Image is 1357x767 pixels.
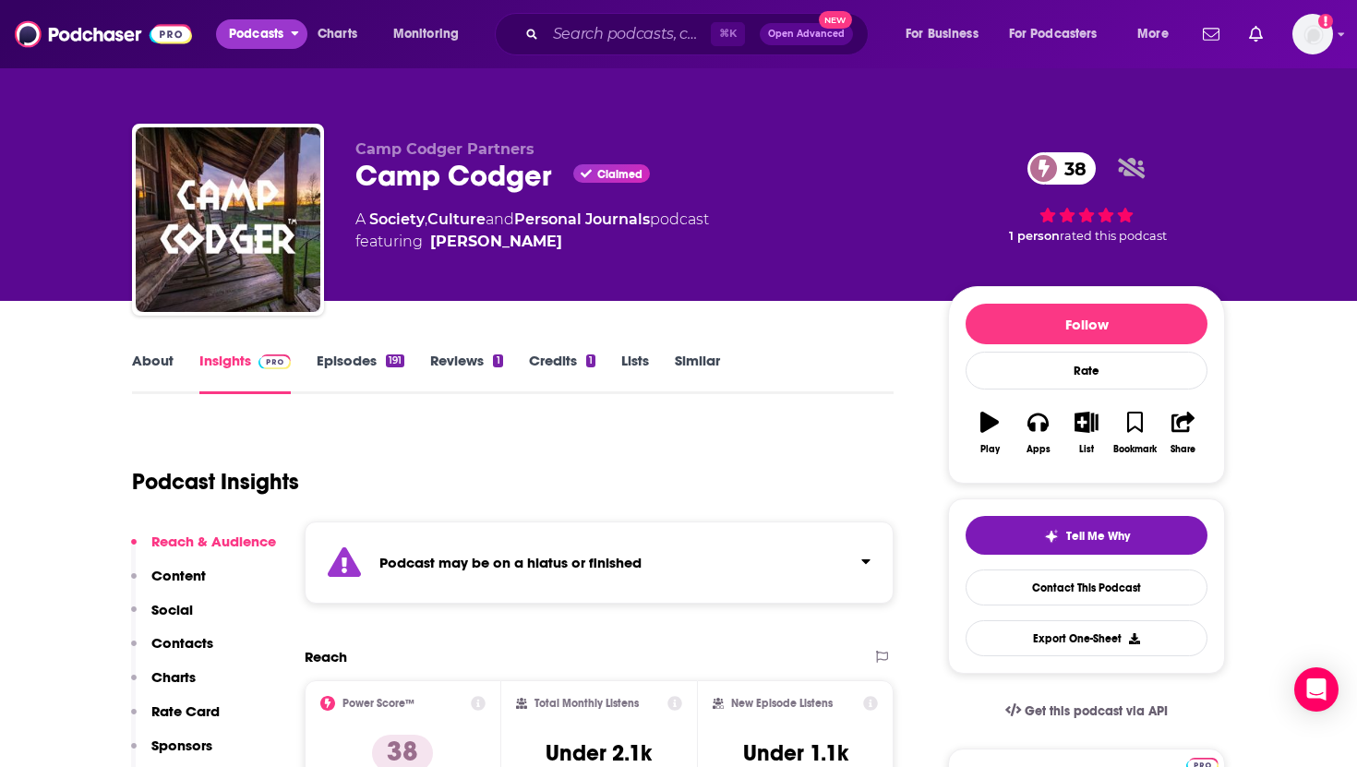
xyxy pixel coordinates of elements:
[819,11,852,29] span: New
[534,697,639,710] h2: Total Monthly Listens
[948,140,1225,255] div: 38 1 personrated this podcast
[151,634,213,652] p: Contacts
[151,567,206,584] p: Content
[258,354,291,369] img: Podchaser Pro
[1292,14,1333,54] span: Logged in as KCarter
[216,19,307,49] button: open menu
[151,702,220,720] p: Rate Card
[305,521,894,604] section: Click to expand status details
[966,352,1207,389] div: Rate
[743,739,848,767] h3: Under 1.1k
[430,352,502,394] a: Reviews1
[731,697,833,710] h2: New Episode Listens
[380,19,483,49] button: open menu
[425,210,427,228] span: ,
[1009,229,1060,243] span: 1 person
[1292,14,1333,54] img: User Profile
[486,210,514,228] span: and
[512,13,886,55] div: Search podcasts, credits, & more...
[317,352,404,394] a: Episodes191
[132,468,299,496] h1: Podcast Insights
[1159,400,1207,466] button: Share
[711,22,745,46] span: ⌘ K
[151,668,196,686] p: Charts
[1113,444,1157,455] div: Bookmark
[427,210,486,228] a: Culture
[1111,400,1159,466] button: Bookmark
[379,554,642,571] strong: Podcast may be on a hiatus or finished
[546,739,652,767] h3: Under 2.1k
[893,19,1002,49] button: open menu
[997,19,1124,49] button: open menu
[768,30,845,39] span: Open Advanced
[966,400,1014,466] button: Play
[132,352,174,394] a: About
[1079,444,1094,455] div: List
[1137,21,1169,47] span: More
[1046,152,1096,185] span: 38
[131,601,193,635] button: Social
[1294,667,1339,712] div: Open Intercom Messenger
[151,601,193,618] p: Social
[131,702,220,737] button: Rate Card
[966,569,1207,605] a: Contact This Podcast
[131,668,196,702] button: Charts
[493,354,502,367] div: 1
[1025,703,1168,719] span: Get this podcast via API
[529,352,595,394] a: Credits1
[760,23,853,45] button: Open AdvancedNew
[131,567,206,601] button: Content
[131,533,276,567] button: Reach & Audience
[1171,444,1195,455] div: Share
[136,127,320,312] img: Camp Codger
[1318,14,1333,29] svg: Add a profile image
[1014,400,1062,466] button: Apps
[305,648,347,665] h2: Reach
[906,21,979,47] span: For Business
[151,737,212,754] p: Sponsors
[369,210,425,228] a: Society
[355,231,709,253] span: featuring
[15,17,192,52] img: Podchaser - Follow, Share and Rate Podcasts
[514,210,650,228] a: Personal Journals
[966,516,1207,555] button: tell me why sparkleTell Me Why
[1027,444,1051,455] div: Apps
[393,21,459,47] span: Monitoring
[131,634,213,668] button: Contacts
[229,21,283,47] span: Podcasts
[1044,529,1059,544] img: tell me why sparkle
[1060,229,1167,243] span: rated this podcast
[1124,19,1192,49] button: open menu
[430,231,562,253] a: Gary Ebersole
[597,170,642,179] span: Claimed
[151,533,276,550] p: Reach & Audience
[1292,14,1333,54] button: Show profile menu
[1009,21,1098,47] span: For Podcasters
[991,689,1183,734] a: Get this podcast via API
[342,697,414,710] h2: Power Score™
[546,19,711,49] input: Search podcasts, credits, & more...
[1027,152,1096,185] a: 38
[355,140,534,158] span: Camp Codger Partners
[1195,18,1227,50] a: Show notifications dropdown
[199,352,291,394] a: InsightsPodchaser Pro
[306,19,368,49] a: Charts
[1066,529,1130,544] span: Tell Me Why
[318,21,357,47] span: Charts
[1063,400,1111,466] button: List
[980,444,1000,455] div: Play
[386,354,404,367] div: 191
[675,352,720,394] a: Similar
[1242,18,1270,50] a: Show notifications dropdown
[621,352,649,394] a: Lists
[586,354,595,367] div: 1
[355,209,709,253] div: A podcast
[966,620,1207,656] button: Export One-Sheet
[966,304,1207,344] button: Follow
